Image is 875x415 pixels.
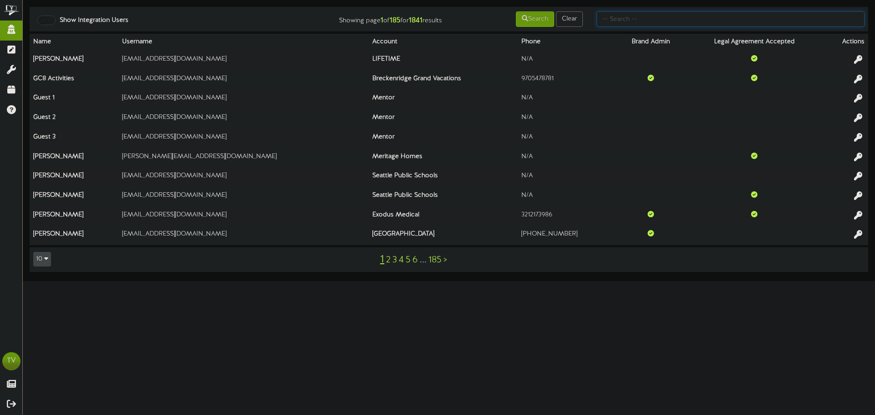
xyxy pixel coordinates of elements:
td: [EMAIL_ADDRESS][DOMAIN_NAME] [118,128,369,148]
th: GC8 Activities [30,70,118,90]
td: N/A [518,51,616,70]
td: [EMAIL_ADDRESS][DOMAIN_NAME] [118,226,369,245]
th: Account [369,34,518,51]
th: [PERSON_NAME] [30,206,118,226]
th: Mentor [369,109,518,129]
button: 10 [33,252,51,266]
th: Seattle Public Schools [369,168,518,187]
th: LIFETIME [369,51,518,70]
th: [PERSON_NAME] [30,187,118,206]
th: Username [118,34,369,51]
td: [EMAIL_ADDRESS][DOMAIN_NAME] [118,206,369,226]
a: > [443,255,447,265]
td: N/A [518,168,616,187]
td: 3212173986 [518,206,616,226]
th: Seattle Public Schools [369,187,518,206]
td: N/A [518,109,616,129]
th: [PERSON_NAME] [30,51,118,70]
th: Guest 1 [30,90,118,109]
a: 2 [386,255,391,265]
a: 4 [399,255,404,265]
th: Brand Admin [616,34,686,51]
input: -- Search -- [597,11,865,27]
a: ... [420,255,427,265]
th: Actions [822,34,868,51]
td: [PERSON_NAME][EMAIL_ADDRESS][DOMAIN_NAME] [118,148,369,168]
td: N/A [518,90,616,109]
td: [EMAIL_ADDRESS][DOMAIN_NAME] [118,187,369,206]
a: 185 [428,255,442,265]
strong: 185 [390,16,401,25]
th: Mentor [369,90,518,109]
th: Legal Agreement Accepted [686,34,823,51]
strong: 1841 [409,16,422,25]
td: [EMAIL_ADDRESS][DOMAIN_NAME] [118,51,369,70]
td: N/A [518,148,616,168]
label: Show Integration Users [53,16,129,25]
td: 9705478781 [518,70,616,90]
strong: 1 [381,16,383,25]
div: TV [2,352,21,370]
td: [EMAIL_ADDRESS][DOMAIN_NAME] [118,70,369,90]
td: [EMAIL_ADDRESS][DOMAIN_NAME] [118,90,369,109]
th: Phone [518,34,616,51]
button: Clear [556,11,583,27]
div: Showing page of for results [308,10,449,26]
th: Name [30,34,118,51]
td: N/A [518,128,616,148]
th: [GEOGRAPHIC_DATA] [369,226,518,245]
td: [PHONE_NUMBER] [518,226,616,245]
td: N/A [518,187,616,206]
a: 5 [406,255,411,265]
th: [PERSON_NAME] [30,168,118,187]
th: Guest 2 [30,109,118,129]
a: 3 [392,255,397,265]
a: 6 [412,255,418,265]
th: Exodus Medical [369,206,518,226]
button: Search [516,11,554,27]
th: Guest 3 [30,128,118,148]
th: Mentor [369,128,518,148]
th: [PERSON_NAME] [30,148,118,168]
th: Meritage Homes [369,148,518,168]
td: [EMAIL_ADDRESS][DOMAIN_NAME] [118,109,369,129]
a: 1 [380,254,384,266]
th: Breckenridge Grand Vacations [369,70,518,90]
th: [PERSON_NAME] [30,226,118,245]
td: [EMAIL_ADDRESS][DOMAIN_NAME] [118,168,369,187]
